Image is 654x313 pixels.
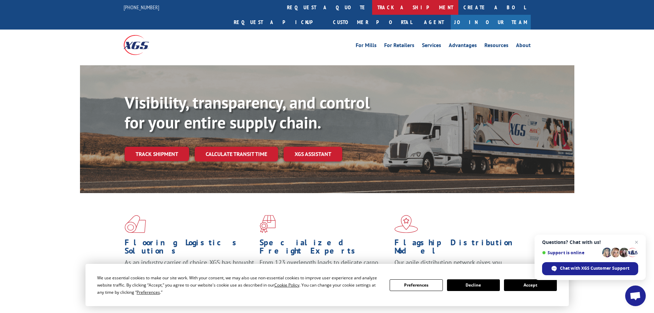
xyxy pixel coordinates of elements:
a: [PHONE_NUMBER] [124,4,159,11]
a: Advantages [449,43,477,50]
span: Chat with XGS Customer Support [560,265,629,271]
h1: Flagship Distribution Model [394,238,524,258]
a: Join Our Team [451,15,531,30]
a: Open chat [625,286,646,306]
img: xgs-icon-focused-on-flooring-red [260,215,276,233]
div: Cookie Consent Prompt [85,264,569,306]
span: Chat with XGS Customer Support [542,262,638,275]
a: XGS ASSISTANT [284,147,342,161]
a: Track shipment [125,147,189,161]
span: Preferences [137,289,160,295]
button: Preferences [390,279,443,291]
a: Customer Portal [328,15,417,30]
a: For Retailers [384,43,414,50]
a: Request a pickup [229,15,328,30]
a: For Mills [356,43,377,50]
img: xgs-icon-total-supply-chain-intelligence-red [125,215,146,233]
span: Support is online [542,250,600,255]
span: Our agile distribution network gives you nationwide inventory management on demand. [394,258,521,275]
div: We use essential cookies to make our site work. With your consent, we may also use non-essential ... [97,274,381,296]
span: Questions? Chat with us! [542,239,638,245]
b: Visibility, transparency, and control for your entire supply chain. [125,92,370,133]
img: xgs-icon-flagship-distribution-model-red [394,215,418,233]
button: Accept [504,279,557,291]
a: Agent [417,15,451,30]
h1: Flooring Logistics Solutions [125,238,254,258]
span: As an industry carrier of choice, XGS has brought innovation and dedication to flooring logistics... [125,258,254,283]
a: Calculate transit time [195,147,278,161]
a: Resources [484,43,508,50]
a: Services [422,43,441,50]
h1: Specialized Freight Experts [260,238,389,258]
p: From 123 overlength loads to delicate cargo, our experienced staff knows the best way to move you... [260,258,389,289]
a: About [516,43,531,50]
span: Cookie Policy [274,282,299,288]
button: Decline [447,279,500,291]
